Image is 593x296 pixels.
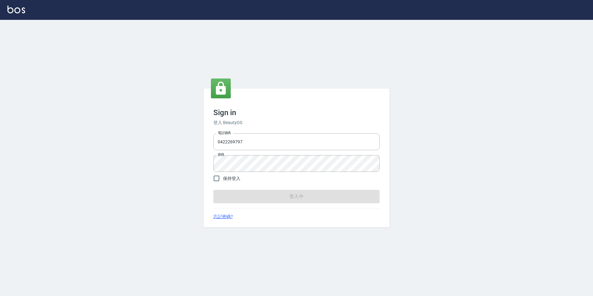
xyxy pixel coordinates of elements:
img: Logo [7,6,25,13]
label: 密碼 [218,152,224,157]
a: 忘記密碼? [213,213,233,220]
label: 電話號碼 [218,131,231,135]
span: 保持登入 [223,175,240,182]
h3: Sign in [213,108,380,117]
h6: 登入 BeautyOS [213,119,380,126]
